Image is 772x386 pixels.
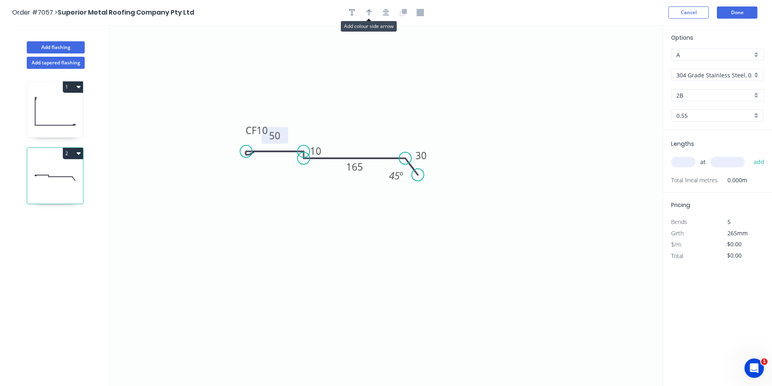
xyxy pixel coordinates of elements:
[717,6,757,19] button: Done
[744,358,764,378] iframe: Intercom live chat
[58,8,194,17] span: Superior Metal Roofing Company Pty Ltd
[671,229,684,237] span: Girth
[676,91,752,100] input: Colour
[750,155,769,169] button: add
[109,25,663,386] svg: 0
[257,124,268,137] tspan: 10
[727,218,731,226] span: 5
[671,34,693,42] span: Options
[27,41,85,53] button: Add flashing
[718,175,747,186] span: 0.000m
[63,81,83,93] button: 1
[269,129,280,142] tspan: 50
[12,8,58,17] span: Order #7057 >
[671,201,690,209] span: Pricing
[676,71,752,79] input: Material
[668,6,709,19] button: Cancel
[671,175,718,186] span: Total lineal metres
[671,241,681,248] span: $/m
[415,149,427,162] tspan: 30
[310,144,321,158] tspan: 10
[727,229,748,237] span: 265mm
[389,169,400,182] tspan: 45
[761,358,768,365] span: 1
[400,169,403,182] tspan: º
[63,148,83,159] button: 2
[676,111,752,120] input: Thickness
[671,252,683,260] span: Total
[676,51,752,59] input: Price level
[671,218,687,226] span: Bends
[671,140,694,148] span: Lengths
[341,21,397,32] div: Add colour side arrow
[346,160,363,173] tspan: 165
[246,124,257,137] tspan: CF
[27,57,85,69] button: Add tapered flashing
[700,156,706,168] span: at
